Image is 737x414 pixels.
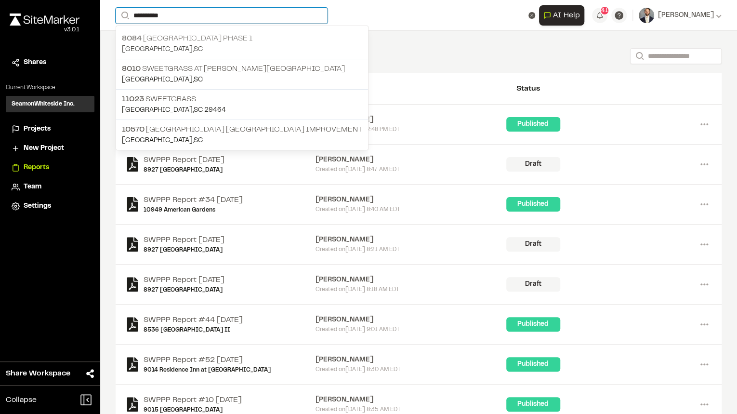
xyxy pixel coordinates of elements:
img: rebrand.png [10,13,79,26]
p: [GEOGRAPHIC_DATA] , SC [122,135,362,146]
span: [PERSON_NAME] [658,10,714,21]
p: [GEOGRAPHIC_DATA] , SC 29464 [122,105,362,116]
p: [GEOGRAPHIC_DATA] , SC [122,44,362,55]
div: [PERSON_NAME] [316,195,506,205]
span: 11023 [122,96,144,103]
a: 8536 [GEOGRAPHIC_DATA] II [144,326,243,334]
span: Projects [24,124,51,134]
span: 10570 [122,126,145,133]
div: Oh geez...please don't... [10,26,79,34]
span: Reports [24,162,49,173]
div: [PERSON_NAME] [316,315,506,325]
div: Created on [DATE] 8:35 AM EDT [316,405,506,414]
a: SWPPP Report [DATE] [144,234,224,246]
div: [PERSON_NAME] [316,235,506,245]
a: SWPPP Report #10 [DATE] [144,394,242,406]
span: Share Workspace [6,368,70,379]
div: Draft [506,157,560,172]
img: User [639,8,654,23]
p: Current Workspace [6,83,94,92]
a: Projects [12,124,89,134]
span: 8010 [122,66,141,72]
span: Team [24,182,41,192]
div: Published [506,197,560,212]
a: 8010 Sweetgrass at [PERSON_NAME][GEOGRAPHIC_DATA][GEOGRAPHIC_DATA],SC [116,59,368,89]
a: SWPPP Report #44 [DATE] [144,314,243,326]
a: 10949 American Gardens [144,206,243,214]
div: Open AI Assistant [539,5,588,26]
span: Shares [24,57,46,68]
a: 8927 [GEOGRAPHIC_DATA] [144,246,224,254]
div: [PERSON_NAME] [316,275,506,285]
p: [GEOGRAPHIC_DATA] , SC [122,75,362,85]
div: Published [506,317,560,332]
h3: SeamonWhiteside Inc. [12,100,75,108]
a: SWPPP Report [DATE] [144,154,224,166]
button: 41 [592,8,607,23]
a: 8927 [GEOGRAPHIC_DATA] [144,166,224,174]
a: 11023 Sweetgrass[GEOGRAPHIC_DATA],SC 29464 [116,89,368,120]
div: Status [516,83,712,94]
p: Sweetgrass at [PERSON_NAME][GEOGRAPHIC_DATA] [122,63,362,75]
a: 8084 [GEOGRAPHIC_DATA] Phase 1[GEOGRAPHIC_DATA],SC [116,29,368,59]
div: [PERSON_NAME] [316,155,506,165]
div: [PERSON_NAME] [316,115,506,125]
span: 8084 [122,35,142,42]
a: Settings [12,201,89,212]
a: SWPPP Report #34 [DATE] [144,194,243,206]
p: [GEOGRAPHIC_DATA] [GEOGRAPHIC_DATA] Improvement [122,124,362,135]
div: Created on [DATE] 8:21 AM EDT [316,245,506,254]
div: Created on [DATE] 2:48 PM EDT [316,125,506,134]
div: Created on [DATE] 8:30 AM EDT [316,365,506,374]
span: Settings [24,201,51,212]
a: New Project [12,143,89,154]
p: [GEOGRAPHIC_DATA] Phase 1 [122,33,362,44]
div: Published [506,397,560,412]
a: 9014 Residence Inn at [GEOGRAPHIC_DATA] [144,366,271,374]
span: 41 [601,6,608,15]
button: Search [630,48,647,64]
a: 10570 [GEOGRAPHIC_DATA] [GEOGRAPHIC_DATA] Improvement[GEOGRAPHIC_DATA],SC [116,120,368,150]
div: [PERSON_NAME] [316,355,506,365]
a: Shares [12,57,89,68]
button: Search [116,8,133,24]
div: Created on [DATE] 8:47 AM EDT [316,165,506,174]
a: SWPPP Report #52 [DATE] [144,354,271,366]
div: Created by [321,83,516,94]
div: Published [506,117,560,132]
a: 8927 [GEOGRAPHIC_DATA] [144,286,224,294]
div: Published [506,357,560,372]
div: Draft [506,277,560,292]
span: New Project [24,143,64,154]
button: [PERSON_NAME] [639,8,722,23]
button: Clear text [528,12,535,19]
span: AI Help [553,10,580,21]
div: Draft [506,237,560,252]
a: Reports [12,162,89,173]
div: [PERSON_NAME] [316,395,506,405]
div: Created on [DATE] 8:40 AM EDT [316,205,506,214]
p: Sweetgrass [122,93,362,105]
div: Created on [DATE] 8:18 AM EDT [316,285,506,294]
a: SWPPP Report [DATE] [144,274,224,286]
a: Team [12,182,89,192]
div: Created on [DATE] 9:01 AM EDT [316,325,506,334]
span: Collapse [6,394,37,406]
button: Open AI Assistant [539,5,584,26]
